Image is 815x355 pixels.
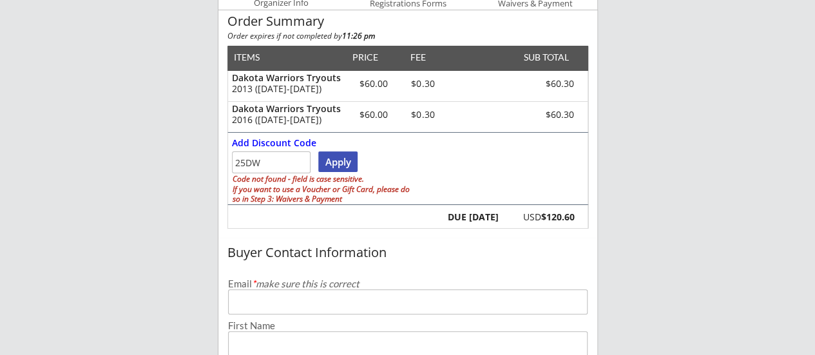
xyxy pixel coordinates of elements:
[234,53,280,62] div: ITEMS
[227,32,588,40] div: Order expires if not completed by
[519,53,569,62] div: SUB TOTAL
[445,213,498,222] div: DUE [DATE]
[401,53,435,62] div: FEE
[347,110,401,119] div: $60.00
[227,14,588,28] div: Order Summary
[233,174,416,204] div: Code not found - field is case sensitive. If you want to use a Voucher or Gift Card, please do so...
[401,110,445,119] div: $0.30
[501,79,574,88] div: $60.30
[232,104,341,113] div: Dakota Warriors Tryouts
[347,53,385,62] div: PRICE
[228,279,588,289] div: Email
[232,73,341,82] div: Dakota Warriors Tryouts
[541,211,574,223] strong: $120.60
[227,245,588,260] div: Buyer Contact Information
[232,84,341,93] div: 2013 ([DATE]-[DATE])
[252,278,360,289] em: make sure this is correct
[347,79,401,88] div: $60.00
[232,115,341,124] div: 2016 ([DATE]-[DATE])
[232,139,318,148] div: Add Discount Code
[232,151,311,173] input: Type code...
[318,151,358,172] button: Apply
[228,321,588,331] div: First Name
[342,30,375,41] strong: 11:26 pm
[505,213,574,222] div: USD
[401,79,445,88] div: $0.30
[501,110,574,119] div: $60.30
